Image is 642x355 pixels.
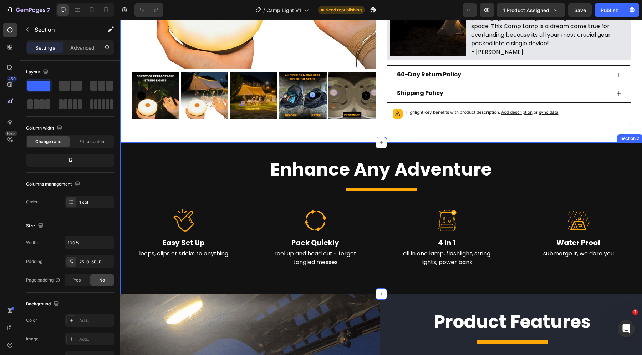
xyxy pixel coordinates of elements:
p: Shipping Policy [277,68,323,78]
p: Section [35,25,93,34]
span: / [263,6,265,14]
div: Add... [79,318,113,324]
p: Settings [35,44,55,51]
p: Enhance Any Adventure [1,136,521,163]
div: Column width [26,123,64,133]
div: Layout [26,67,50,77]
p: Product Features [263,288,521,315]
p: Advanced [70,44,95,51]
input: Auto [65,236,114,249]
div: Section 2 [499,115,520,122]
span: No [99,277,105,283]
p: 60-Day Return Policy [277,50,341,60]
div: Width [26,239,38,246]
button: Save [568,3,592,17]
span: Change ratio [35,138,61,145]
button: 1 product assigned [497,3,565,17]
div: Background [26,299,61,309]
div: 450 [7,76,17,82]
div: 12 [27,155,113,165]
div: 1 col [79,199,113,206]
p: 7 [47,6,50,14]
button: Publish [595,3,625,17]
div: 25, 0, 50, 0 [79,259,113,265]
div: Padding [26,258,42,265]
iframe: Design area [120,20,642,355]
div: Undo/Redo [134,3,163,17]
span: Camp Light V1 [266,6,301,14]
p: - [PERSON_NAME] [351,28,508,36]
button: Carousel Next Arrow [241,71,250,80]
div: Beta [5,131,17,136]
p: Water Proof [407,217,510,228]
span: 1 product assigned [503,6,549,14]
span: 2 [632,309,638,315]
p: loops, clips or sticks to anything [12,229,116,238]
p: Easy Set Up [12,217,116,228]
span: or [412,90,438,95]
div: Size [26,221,45,231]
div: Add... [79,336,113,343]
div: Columns management [26,179,82,189]
p: submerge it, we dare you [407,229,510,238]
button: 7 [3,3,53,17]
span: Save [574,7,586,13]
img: gempages_517448468105528102-03eef798-b9ed-4e53-8fa5-0c4557bac5e2.png [312,186,341,215]
div: Image [26,336,39,342]
div: Publish [601,6,618,14]
div: Color [26,317,37,324]
p: all in one lamp, flashlight, string lights, power bank [275,229,378,247]
p: 4 In 1 [275,217,378,228]
span: Need republishing [325,7,362,13]
p: reel up and head out - forget tangled messes [143,229,247,247]
span: Fit to content [79,138,106,145]
img: gempages_517448468105528102-f244a50c-404b-4429-83e3-df369d75a9a1.png [49,186,78,215]
img: gempages_517448468105528102-60602868-46ec-43b0-a310-555049333004.png [181,186,209,215]
span: Yes [73,277,81,283]
div: Page padding [26,277,61,283]
img: gempages_517448468105528102-bdd76153-66a9-485d-baca-91f98c35152f.png [444,186,473,215]
span: Add description [381,90,412,95]
p: Pack Quickly [143,217,247,228]
iframe: Intercom live chat [618,320,635,337]
div: Order [26,199,38,205]
p: Highlight key benefits with product description. [285,89,438,96]
span: sync data [419,90,438,95]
